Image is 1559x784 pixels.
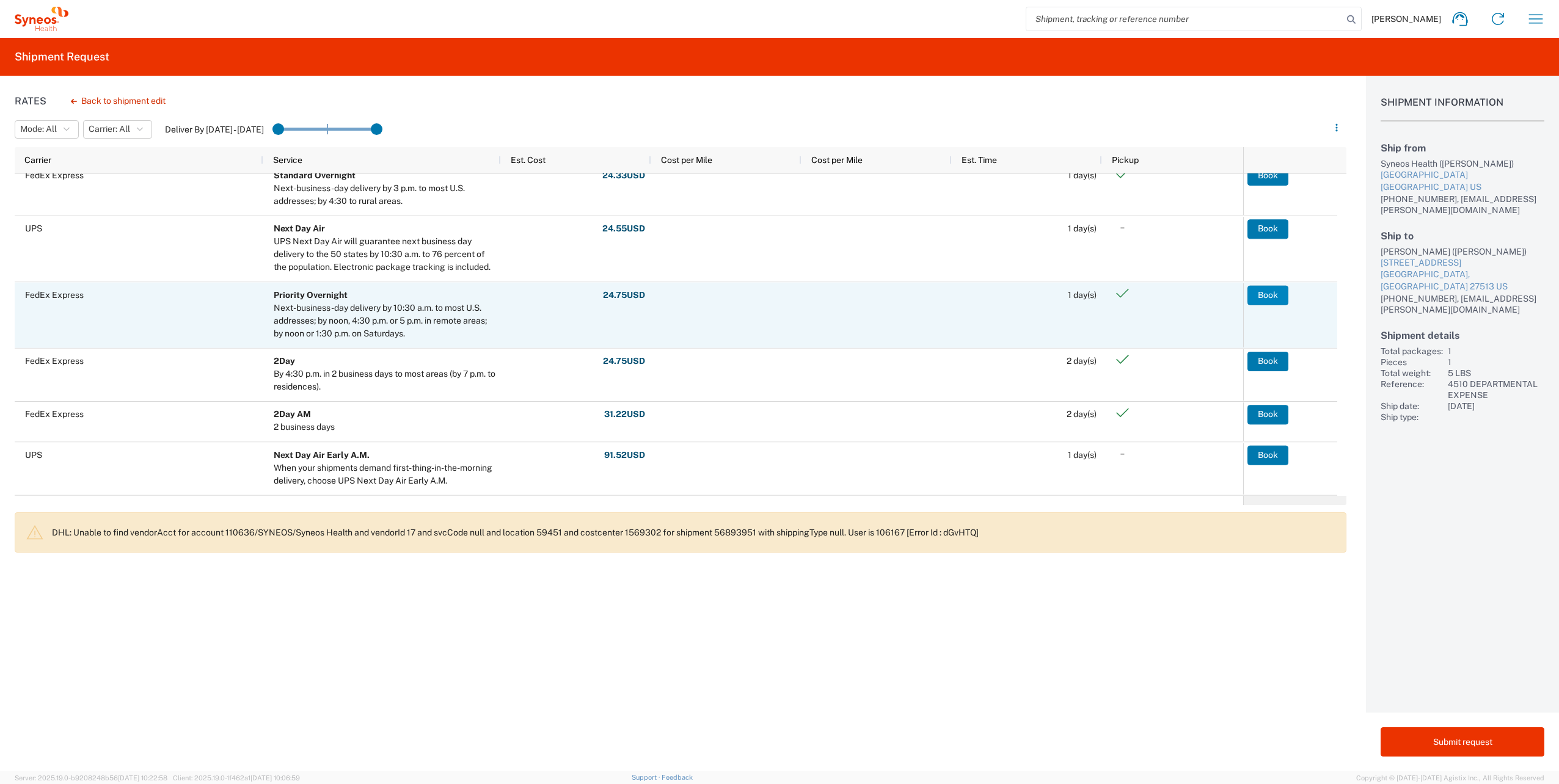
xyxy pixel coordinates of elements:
[1448,346,1544,357] div: 1
[1381,727,1544,757] button: Submit request
[24,155,51,165] span: Carrier
[1381,158,1544,169] div: Syneos Health ([PERSON_NAME])
[1448,357,1544,368] div: 1
[274,290,348,300] b: Priority Overnight
[25,223,42,233] span: UPS
[604,449,645,461] strong: 91.52 USD
[1247,166,1288,186] button: Book
[1068,223,1097,233] span: 1 day(s)
[1381,269,1544,292] div: [GEOGRAPHIC_DATA], [GEOGRAPHIC_DATA] 27513 US
[1112,155,1139,165] span: Pickup
[1381,169,1544,181] div: [GEOGRAPHIC_DATA]
[1247,405,1288,424] button: Book
[1356,772,1544,783] span: Copyright © [DATE]-[DATE] Agistix Inc., All Rights Reserved
[25,290,84,300] span: FedEx Express
[1068,450,1097,460] span: 1 day(s)
[1381,401,1443,412] div: Ship date:
[1247,219,1288,239] button: Book
[274,409,311,419] b: 2Day AM
[274,170,356,180] b: Standard Overnight
[811,155,863,165] span: Cost per Mile
[602,223,645,234] strong: 24.55 USD
[1247,352,1288,371] button: Book
[603,355,645,367] strong: 24.75 USD
[273,155,302,165] span: Service
[604,445,646,465] button: 91.52USD
[1381,257,1544,269] div: [STREET_ADDRESS]
[1381,257,1544,293] a: [STREET_ADDRESS][GEOGRAPHIC_DATA], [GEOGRAPHIC_DATA] 27513 US
[1371,13,1441,24] span: [PERSON_NAME]
[1381,412,1443,423] div: Ship type:
[15,49,109,64] h2: Shipment Request
[25,170,84,180] span: FedEx Express
[274,182,495,208] div: Next-business-day delivery by 3 p.m. to most U.S. addresses; by 4:30 to rural areas.
[602,352,646,371] button: 24.75USD
[1381,142,1544,154] h2: Ship from
[1381,169,1544,193] a: [GEOGRAPHIC_DATA][GEOGRAPHIC_DATA] US
[1381,181,1544,194] div: [GEOGRAPHIC_DATA] US
[20,123,57,135] span: Mode: All
[661,155,712,165] span: Cost per Mile
[1448,401,1544,412] div: [DATE]
[604,408,645,420] strong: 31.22 USD
[1381,230,1544,242] h2: Ship to
[1381,194,1544,216] div: [PHONE_NUMBER], [EMAIL_ADDRESS][PERSON_NAME][DOMAIN_NAME]
[25,450,42,460] span: UPS
[1067,356,1097,366] span: 2 day(s)
[83,120,152,139] button: Carrier: All
[25,356,84,366] span: FedEx Express
[274,223,325,233] b: Next Day Air
[165,124,264,135] label: Deliver By [DATE] - [DATE]
[1067,409,1097,419] span: 2 day(s)
[632,774,662,781] a: Support
[1381,357,1443,368] div: Pieces
[1448,379,1544,401] div: 4510 DEPARTMENTAL EXPENSE
[1381,379,1443,401] div: Reference:
[25,409,84,419] span: FedEx Express
[1381,368,1443,379] div: Total weight:
[1068,290,1097,300] span: 1 day(s)
[1247,285,1288,305] button: Book
[52,527,1336,538] p: DHL: Unable to find vendorAcct for account 110636/SYNEOS/Syneos Health and vendorId 17 and svcCod...
[962,155,997,165] span: Est. Time
[61,90,175,112] button: Back to shipment edit
[89,123,130,135] span: Carrier: All
[274,450,370,460] b: Next Day Air Early A.M.
[604,405,646,424] button: 31.22USD
[15,95,46,107] h1: Rates
[274,356,295,366] b: 2Day
[274,368,495,393] div: By 4:30 p.m. in 2 business days to most areas (by 7 p.m. to residences).
[1381,96,1544,122] h1: Shipment Information
[118,774,167,782] span: [DATE] 10:22:58
[1381,330,1544,341] h2: Shipment details
[1026,7,1343,31] input: Shipment, tracking or reference number
[274,462,495,487] div: When your shipments demand first-thing-in-the-morning delivery, choose UPS Next Day Air Early A.M.
[274,421,335,434] div: 2 business days
[511,155,546,165] span: Est. Cost
[602,285,646,305] button: 24.75USD
[1247,445,1288,465] button: Book
[274,302,495,340] div: Next-business-day delivery by 10:30 a.m. to most U.S. addresses; by noon, 4:30 p.m. or 5 p.m. in ...
[1448,368,1544,379] div: 5 LBS
[602,219,646,239] button: 24.55USD
[274,235,495,274] div: UPS Next Day Air will guarantee next business day delivery to the 50 states by 10:30 a.m. to 76 p...
[602,166,646,186] button: 24.33USD
[1381,246,1544,257] div: [PERSON_NAME] ([PERSON_NAME])
[602,170,645,181] strong: 24.33 USD
[1068,170,1097,180] span: 1 day(s)
[250,774,300,782] span: [DATE] 10:06:59
[15,120,79,139] button: Mode: All
[662,774,693,781] a: Feedback
[1381,293,1544,315] div: [PHONE_NUMBER], [EMAIL_ADDRESS][PERSON_NAME][DOMAIN_NAME]
[1381,346,1443,357] div: Total packages:
[173,774,300,782] span: Client: 2025.19.0-1f462a1
[603,289,645,301] strong: 24.75 USD
[15,774,167,782] span: Server: 2025.19.0-b9208248b56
